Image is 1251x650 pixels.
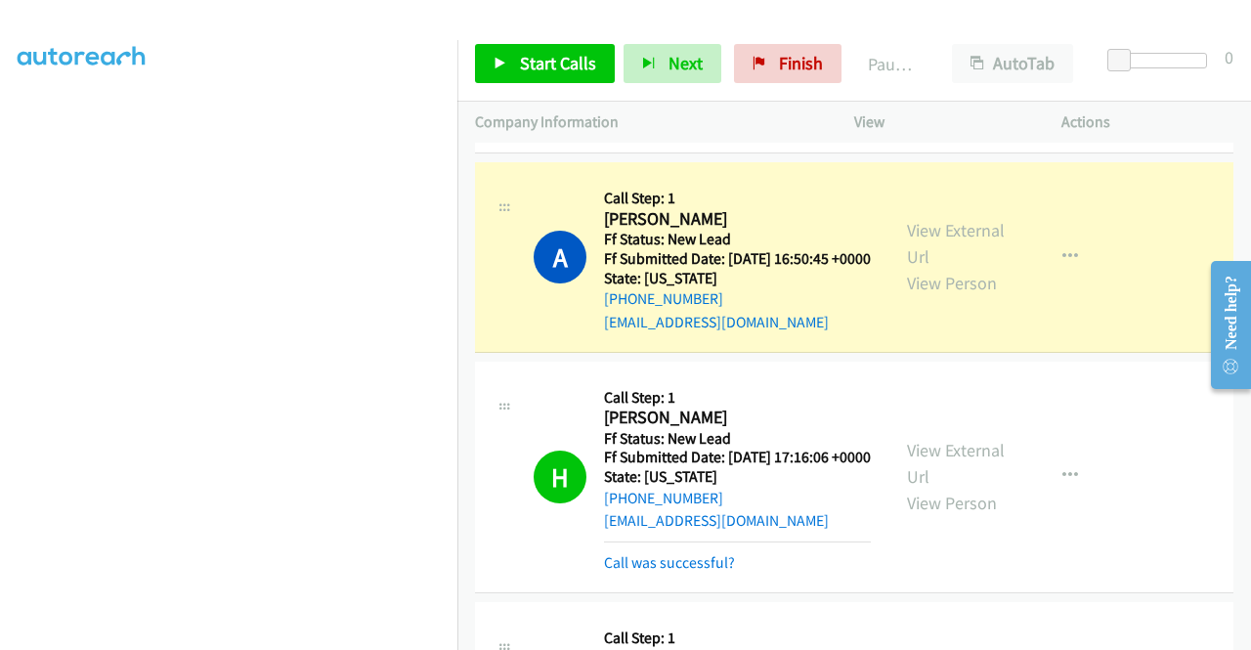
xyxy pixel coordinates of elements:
a: Start Calls [475,44,615,83]
a: View External Url [907,439,1005,488]
p: Company Information [475,110,819,134]
a: [EMAIL_ADDRESS][DOMAIN_NAME] [604,313,829,331]
h5: Ff Submitted Date: [DATE] 17:16:06 +0000 [604,448,871,467]
a: Call was successful? [604,553,735,572]
h5: Call Step: 1 [604,628,871,648]
a: Finish [734,44,841,83]
a: View Person [907,272,997,294]
a: View Person [907,492,997,514]
a: [PHONE_NUMBER] [604,289,723,308]
span: Start Calls [520,52,596,74]
h5: State: [US_STATE] [604,269,871,288]
h5: Ff Status: New Lead [604,429,871,449]
span: Finish [779,52,823,74]
h1: H [534,451,586,503]
iframe: Resource Center [1195,247,1251,403]
a: View External Url [907,219,1005,268]
p: View [854,110,1026,134]
h5: Call Step: 1 [604,388,871,408]
button: Next [624,44,721,83]
span: Next [669,52,703,74]
p: Actions [1061,110,1233,134]
h5: Ff Submitted Date: [DATE] 16:50:45 +0000 [604,249,871,269]
a: [PHONE_NUMBER] [604,489,723,507]
h2: [PERSON_NAME] [604,407,871,429]
h1: A [534,231,586,283]
div: Delay between calls (in seconds) [1117,53,1207,68]
button: AutoTab [952,44,1073,83]
h5: Call Step: 1 [604,189,871,208]
h5: Ff Status: New Lead [604,230,871,249]
a: [EMAIL_ADDRESS][DOMAIN_NAME] [604,511,829,530]
h2: [PERSON_NAME] [604,208,865,231]
h5: State: [US_STATE] [604,467,871,487]
div: 0 [1225,44,1233,70]
p: Paused [868,51,917,77]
